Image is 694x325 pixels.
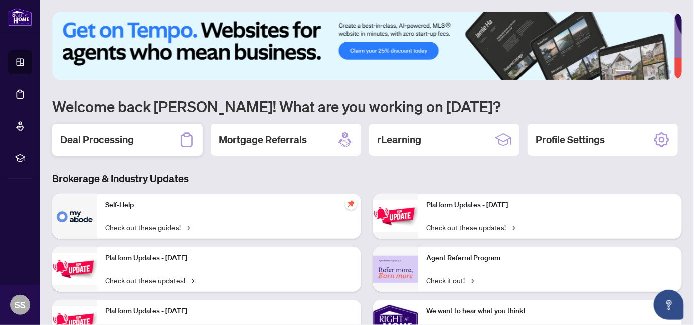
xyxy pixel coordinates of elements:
[185,222,190,233] span: →
[52,194,97,239] img: Self-Help
[652,70,656,74] button: 4
[660,70,664,74] button: 5
[52,97,682,116] h1: Welcome back [PERSON_NAME]! What are you working on [DATE]?
[536,133,605,147] h2: Profile Settings
[189,275,194,286] span: →
[426,275,474,286] a: Check it out!→
[616,70,632,74] button: 1
[636,70,640,74] button: 2
[105,275,194,286] a: Check out these updates!→
[654,290,684,320] button: Open asap
[510,222,515,233] span: →
[105,200,353,211] p: Self-Help
[8,8,32,26] img: logo
[52,12,674,80] img: Slide 0
[52,172,682,186] h3: Brokerage & Industry Updates
[377,133,421,147] h2: rLearning
[105,306,353,317] p: Platform Updates - [DATE]
[345,198,357,210] span: pushpin
[105,253,353,264] p: Platform Updates - [DATE]
[644,70,648,74] button: 3
[373,256,418,283] img: Agent Referral Program
[15,298,26,312] span: SS
[60,133,134,147] h2: Deal Processing
[426,306,674,317] p: We want to hear what you think!
[668,70,672,74] button: 6
[105,222,190,233] a: Check out these guides!→
[469,275,474,286] span: →
[426,222,515,233] a: Check out these updates!→
[426,253,674,264] p: Agent Referral Program
[426,200,674,211] p: Platform Updates - [DATE]
[52,253,97,285] img: Platform Updates - September 16, 2025
[373,200,418,232] img: Platform Updates - June 23, 2025
[219,133,307,147] h2: Mortgage Referrals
